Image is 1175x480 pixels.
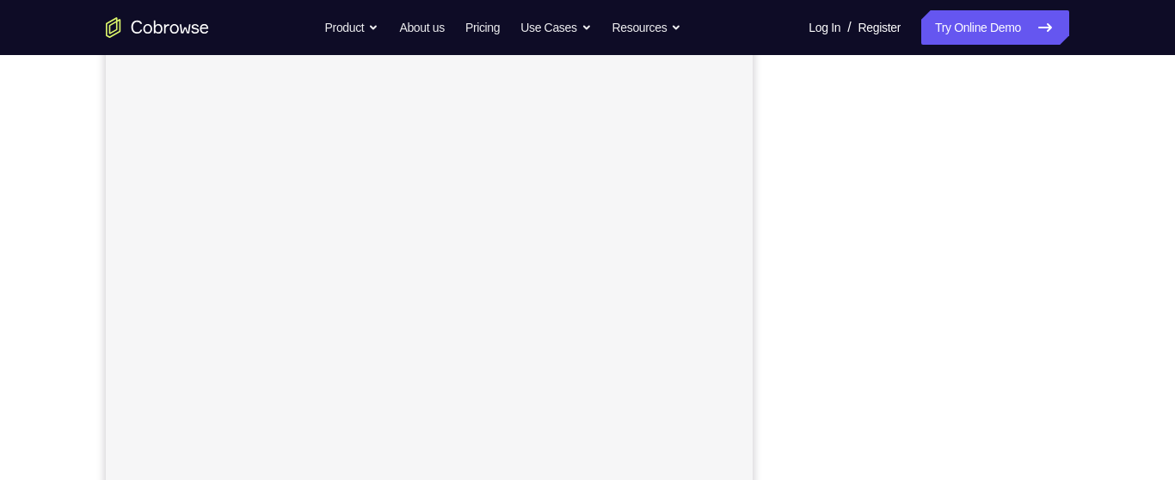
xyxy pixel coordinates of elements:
a: Register [858,10,901,45]
button: Use Cases [520,10,591,45]
a: Log In [809,10,840,45]
button: Resources [612,10,682,45]
a: Try Online Demo [921,10,1069,45]
a: Pricing [465,10,500,45]
button: Product [325,10,379,45]
span: / [847,17,851,38]
a: Go to the home page [106,17,209,38]
a: About us [399,10,444,45]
